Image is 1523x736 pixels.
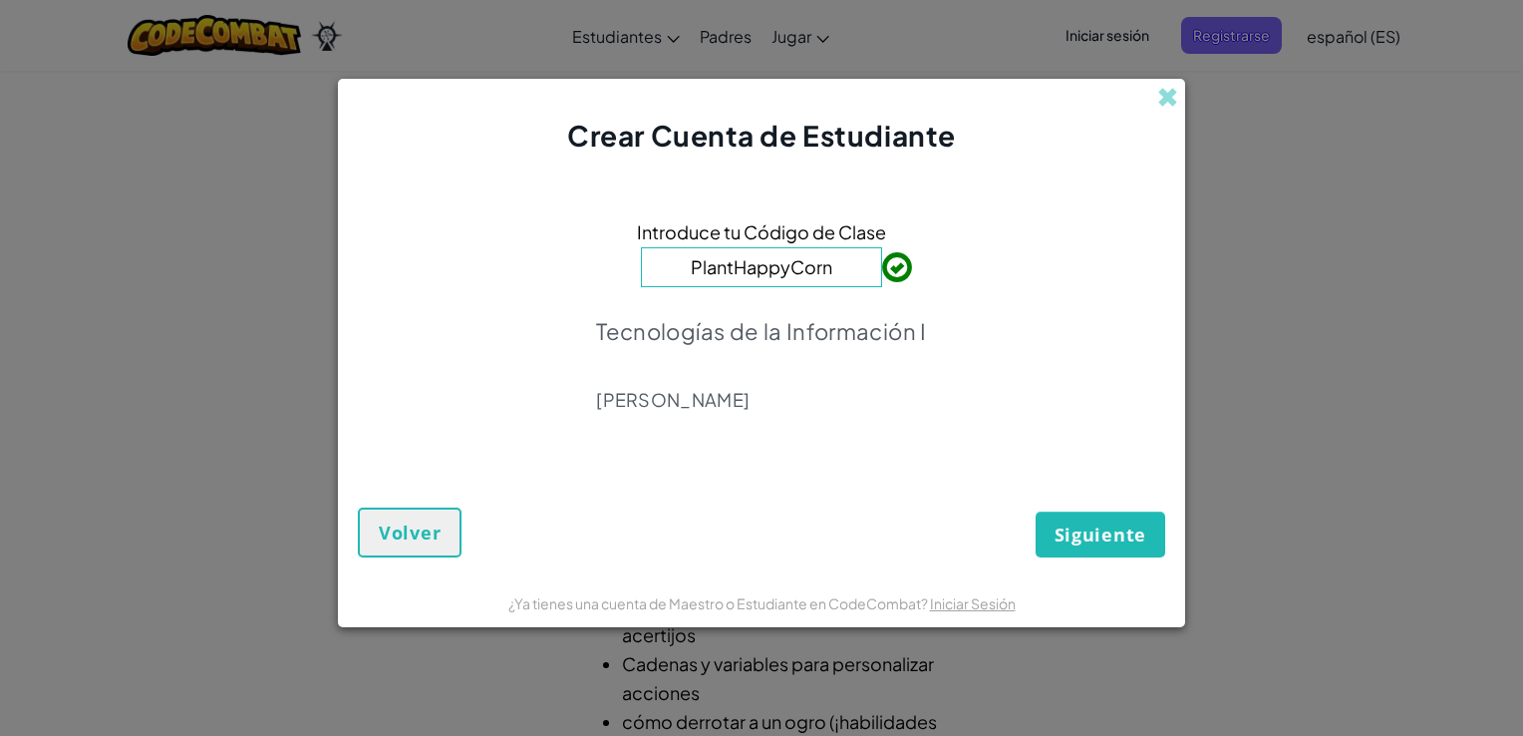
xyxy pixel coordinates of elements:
span: Introduce tu Código de Clase [637,217,886,246]
p: [PERSON_NAME] [596,388,926,412]
a: Iniciar Sesión [930,594,1016,612]
span: Volver [379,521,441,545]
button: Volver [358,508,461,557]
p: Tecnologías de la Información I [596,317,926,345]
span: ¿Ya tienes una cuenta de Maestro o Estudiante en CodeCombat? [508,594,930,612]
button: Siguiente [1036,512,1165,557]
span: Crear Cuenta de Estudiante [567,118,956,153]
span: Siguiente [1055,523,1146,547]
